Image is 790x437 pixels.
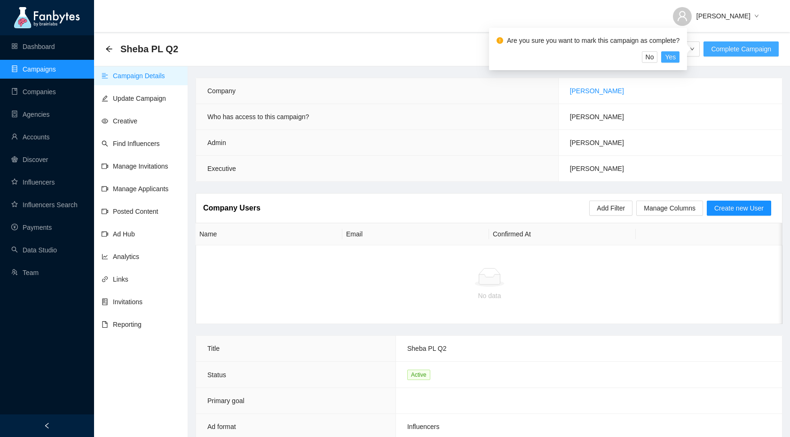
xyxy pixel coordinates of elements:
[11,88,56,96] a: bookCompanies
[105,45,113,53] span: arrow-left
[570,139,624,146] span: [PERSON_NAME]
[102,230,135,238] a: video-cameraAd Hub
[407,345,447,352] span: Sheba PL Q2
[11,111,50,118] a: containerAgencies
[102,140,160,147] a: searchFind Influencers
[644,203,695,213] span: Manage Columns
[707,201,771,216] button: Create new User
[102,298,142,306] a: hddInvitations
[44,422,50,429] span: left
[102,321,142,328] a: fileReporting
[489,223,636,245] th: Confirmed At
[207,423,236,430] span: Ad format
[207,165,236,172] span: Executive
[207,397,245,405] span: Primary goal
[102,275,128,283] a: linkLinks
[11,224,52,231] a: pay-circlePayments
[203,202,261,214] article: Company Users
[570,165,624,172] span: [PERSON_NAME]
[677,10,688,22] span: user
[407,370,430,380] span: Active
[207,87,236,95] span: Company
[703,41,779,57] button: Complete Campaign
[11,43,55,50] a: appstoreDashboard
[207,113,309,121] span: Who has access to this campaign?
[636,201,703,216] button: Manage Columns
[102,208,158,215] a: video-cameraPosted Content
[11,178,55,186] a: starInfluencers
[696,11,750,21] span: [PERSON_NAME]
[207,139,226,146] span: Admin
[507,35,679,46] div: Are you sure you want to mark this campaign as complete?
[102,253,139,260] a: line-chartAnalytics
[11,133,50,141] a: userAccounts
[11,201,78,209] a: starInfluencers Search
[102,162,168,170] a: video-cameraManage Invitations
[570,87,624,95] a: [PERSON_NAME]
[204,291,775,301] div: No data
[120,41,178,57] span: Sheba PL Q2
[407,423,439,430] span: Influencers
[102,72,165,80] a: align-leftCampaign Details
[661,51,679,63] button: Yes
[102,185,168,193] a: video-cameraManage Applicants
[11,65,56,73] a: databaseCampaigns
[102,95,166,102] a: editUpdate Campaign
[342,223,489,245] th: Email
[714,203,764,213] span: Create new User
[570,113,624,121] span: [PERSON_NAME]
[497,37,503,44] span: exclamation-circle
[589,201,632,216] button: Add Filter
[207,371,226,379] span: Status
[711,44,771,54] span: Complete Campaign
[665,52,676,62] span: Yes
[196,223,342,245] th: Name
[642,51,658,63] button: No
[207,345,220,352] span: Title
[105,45,113,53] div: Back
[11,269,39,276] a: usergroup-addTeam
[646,52,654,62] span: No
[665,5,766,20] button: [PERSON_NAME]down
[754,14,759,19] span: down
[102,117,137,125] a: eyeCreative
[11,246,57,254] a: searchData Studio
[11,156,48,163] a: radar-chartDiscover
[597,203,625,213] span: Add Filter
